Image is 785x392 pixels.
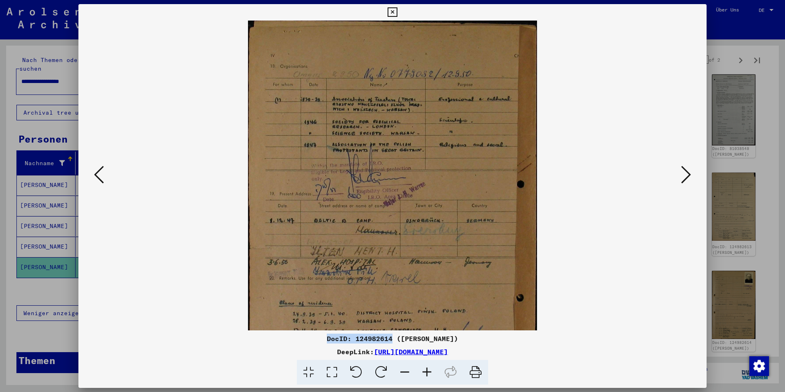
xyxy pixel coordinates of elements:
div: DeepLink: [78,347,707,357]
a: [URL][DOMAIN_NAME] [374,348,448,356]
div: Zustimmung ändern [749,356,769,376]
img: Zustimmung ändern [749,356,769,376]
div: DocID: 124982614 ([PERSON_NAME]) [78,334,707,344]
